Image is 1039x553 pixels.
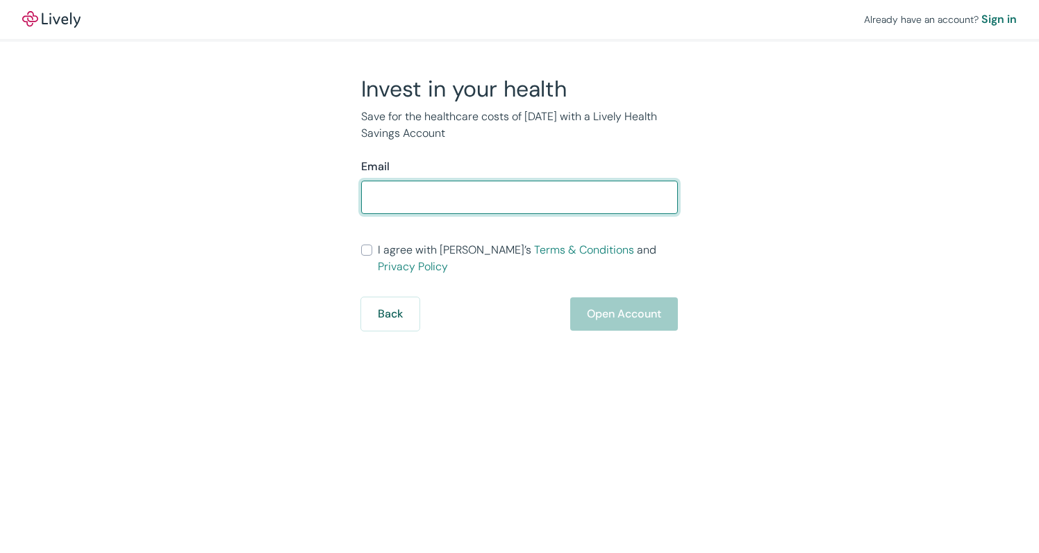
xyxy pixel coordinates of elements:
[378,242,678,275] span: I agree with [PERSON_NAME]’s and
[361,297,419,331] button: Back
[534,242,634,257] a: Terms & Conditions
[361,108,678,142] p: Save for the healthcare costs of [DATE] with a Lively Health Savings Account
[22,11,81,28] a: LivelyLively
[361,158,390,175] label: Email
[378,259,448,274] a: Privacy Policy
[361,75,678,103] h2: Invest in your health
[981,11,1017,28] a: Sign in
[22,11,81,28] img: Lively
[864,11,1017,28] div: Already have an account?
